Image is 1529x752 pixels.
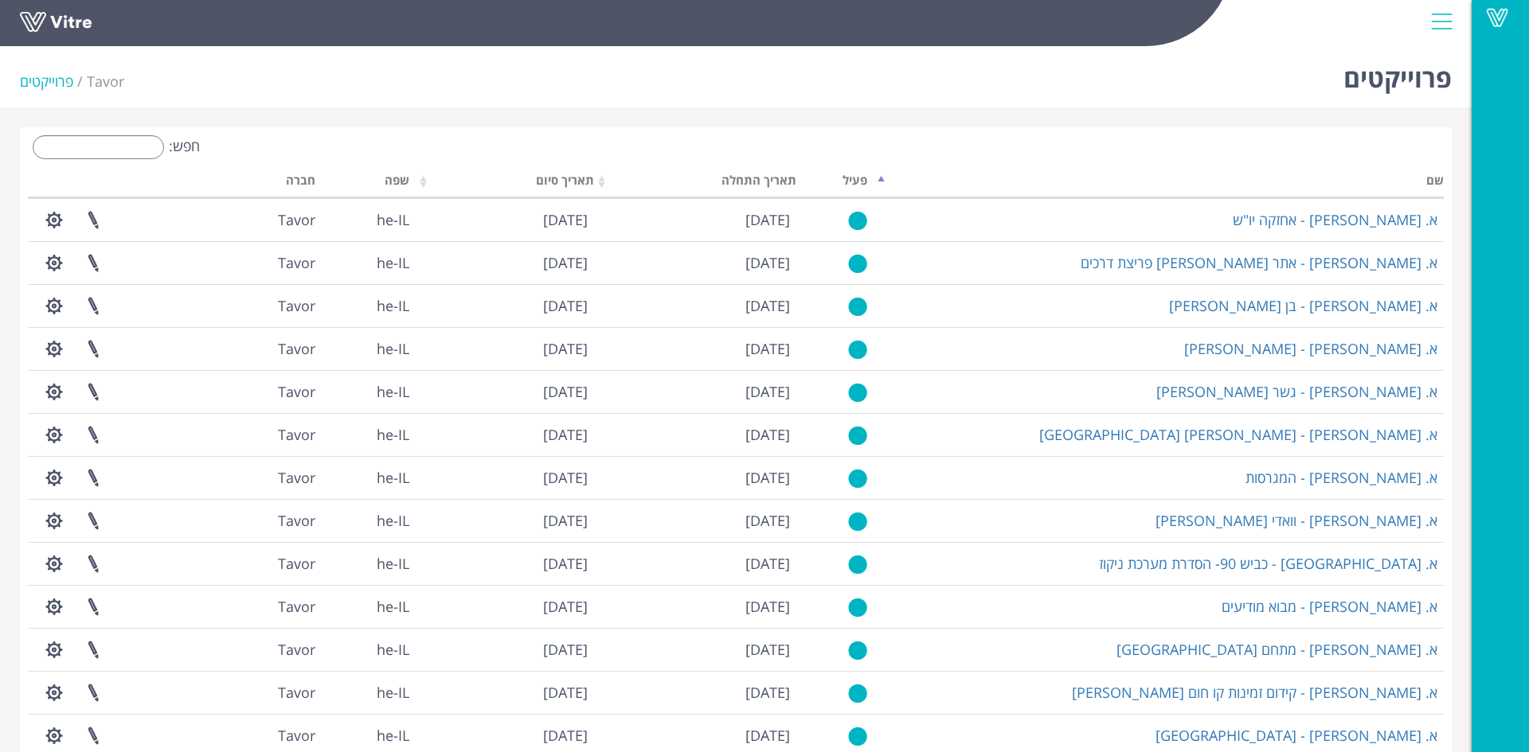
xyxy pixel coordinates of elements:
td: he-IL [322,585,416,628]
img: yes [848,555,867,575]
th: חברה [217,168,322,198]
img: yes [848,426,867,446]
span: 221 [278,597,315,616]
td: he-IL [322,542,416,585]
td: [DATE] [416,671,594,714]
span: 221 [278,339,315,358]
td: [DATE] [416,542,594,585]
td: he-IL [322,499,416,542]
a: א. [PERSON_NAME] - בן [PERSON_NAME] [1169,296,1437,315]
img: yes [848,340,867,360]
a: א. [PERSON_NAME] - מתחם [GEOGRAPHIC_DATA] [1116,640,1437,659]
img: yes [848,211,867,231]
a: א. [PERSON_NAME] - וואדי [PERSON_NAME] [1156,511,1437,530]
td: [DATE] [594,542,796,585]
td: [DATE] [594,241,796,284]
span: 221 [278,511,315,530]
img: yes [848,641,867,660]
th: פעיל [796,168,874,198]
label: חפש: [28,135,200,159]
img: yes [848,383,867,403]
span: 221 [278,382,315,401]
td: [DATE] [594,456,796,499]
td: he-IL [322,370,416,413]
td: he-IL [322,456,416,499]
td: he-IL [322,284,416,327]
a: א. [PERSON_NAME] - [PERSON_NAME] [1184,339,1437,358]
a: א. [PERSON_NAME] - [PERSON_NAME] [GEOGRAPHIC_DATA] [1039,425,1437,444]
td: he-IL [322,327,416,370]
td: [DATE] [594,628,796,671]
input: חפש: [33,135,164,159]
img: yes [848,254,867,274]
li: פרוייקטים [20,72,87,92]
a: א. [PERSON_NAME] - גשר [PERSON_NAME] [1156,382,1437,401]
td: [DATE] [416,456,594,499]
span: 221 [278,253,315,272]
span: 221 [278,425,315,444]
a: א. [PERSON_NAME] - אחזקה יו"ש [1233,210,1437,229]
span: 221 [278,210,315,229]
td: [DATE] [416,499,594,542]
td: he-IL [322,671,416,714]
a: א. [GEOGRAPHIC_DATA] - כביש 90- הסדרת מערכת ניקוז [1099,554,1437,573]
td: [DATE] [594,284,796,327]
img: yes [848,469,867,489]
span: 221 [278,683,315,702]
td: [DATE] [416,585,594,628]
img: yes [848,598,867,618]
a: א. [PERSON_NAME] - מבוא מודיעים [1222,597,1437,616]
td: [DATE] [594,499,796,542]
th: שם: activate to sort column descending [874,168,1444,198]
a: א. [PERSON_NAME] - [GEOGRAPHIC_DATA] [1156,726,1437,745]
td: [DATE] [416,327,594,370]
th: תאריך התחלה: activate to sort column ascending [594,168,796,198]
img: yes [848,297,867,317]
td: [DATE] [594,585,796,628]
td: [DATE] [416,198,594,241]
th: תאריך סיום: activate to sort column ascending [416,168,594,198]
a: א. [PERSON_NAME] - המגרסות [1245,468,1437,487]
td: he-IL [322,241,416,284]
span: 221 [278,726,315,745]
td: he-IL [322,198,416,241]
span: 221 [87,72,124,91]
span: 221 [278,554,315,573]
td: he-IL [322,628,416,671]
img: yes [848,684,867,703]
th: שפה [322,168,416,198]
td: [DATE] [416,284,594,327]
td: [DATE] [416,628,594,671]
span: 221 [278,640,315,659]
a: א. [PERSON_NAME] - אתר [PERSON_NAME] פריצת דרכים [1081,253,1437,272]
td: [DATE] [594,370,796,413]
a: א. [PERSON_NAME] - קידום זמינות קו חום [PERSON_NAME] [1072,683,1437,702]
img: yes [848,727,867,746]
h1: פרוייקטים [1343,40,1452,107]
td: [DATE] [416,370,594,413]
span: 221 [278,296,315,315]
td: [DATE] [416,413,594,456]
td: [DATE] [594,413,796,456]
td: [DATE] [416,241,594,284]
td: [DATE] [594,671,796,714]
span: 221 [278,468,315,487]
td: he-IL [322,413,416,456]
td: [DATE] [594,327,796,370]
td: [DATE] [594,198,796,241]
img: yes [848,512,867,532]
